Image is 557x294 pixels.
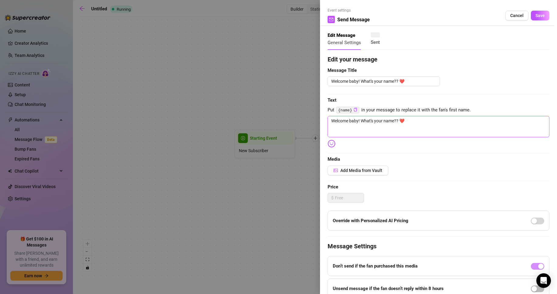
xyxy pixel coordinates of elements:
div: Open Intercom Messenger [536,273,551,288]
span: Save [535,13,545,18]
span: Sent [371,40,380,45]
h4: Message Settings [328,242,549,250]
span: picture [334,168,338,173]
span: Put in your message to replace it with the fan's first name. [328,107,549,114]
span: Cancel [510,13,524,18]
textarea: Welcome baby! What's your name?? ❤️ [328,76,440,86]
strong: Override with Personalized AI Pricing [333,218,408,223]
button: Add Media from Vault [328,166,388,175]
strong: Message Title [328,68,357,73]
textarea: Welcome baby! What's your name?? ❤️ [328,116,549,137]
strong: Edit your message [328,56,377,63]
span: copy [353,108,357,112]
span: Send Message [337,16,370,23]
button: Save [531,11,549,20]
input: Free [335,193,364,202]
strong: Price [328,184,338,190]
button: Click to Copy [353,108,357,112]
span: Add Media from Vault [340,168,382,173]
span: mail [329,17,333,22]
code: {name} [336,107,359,113]
button: Cancel [505,11,528,20]
strong: Text [328,97,336,103]
strong: Edit Message [328,33,355,38]
strong: Unsend message if the fan doesn’t reply within 8 hours [333,286,444,291]
strong: Media [328,156,340,162]
strong: Don’t send if the fan purchased this media [333,263,418,269]
span: Event settings [328,8,370,13]
img: svg%3e [328,140,335,148]
span: General Settings [328,40,361,45]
